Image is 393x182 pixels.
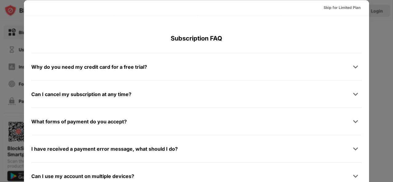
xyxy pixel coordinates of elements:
div: Can I use my account on multiple devices? [31,172,134,180]
div: Why do you need my credit card for a free trial? [31,62,147,71]
div: Subscription FAQ [31,24,362,53]
div: I have received a payment error message, what should I do? [31,144,178,153]
div: What forms of payment do you accept? [31,117,127,126]
div: Skip for Limited Plan [324,4,360,10]
div: Can I cancel my subscription at any time? [31,90,131,99]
